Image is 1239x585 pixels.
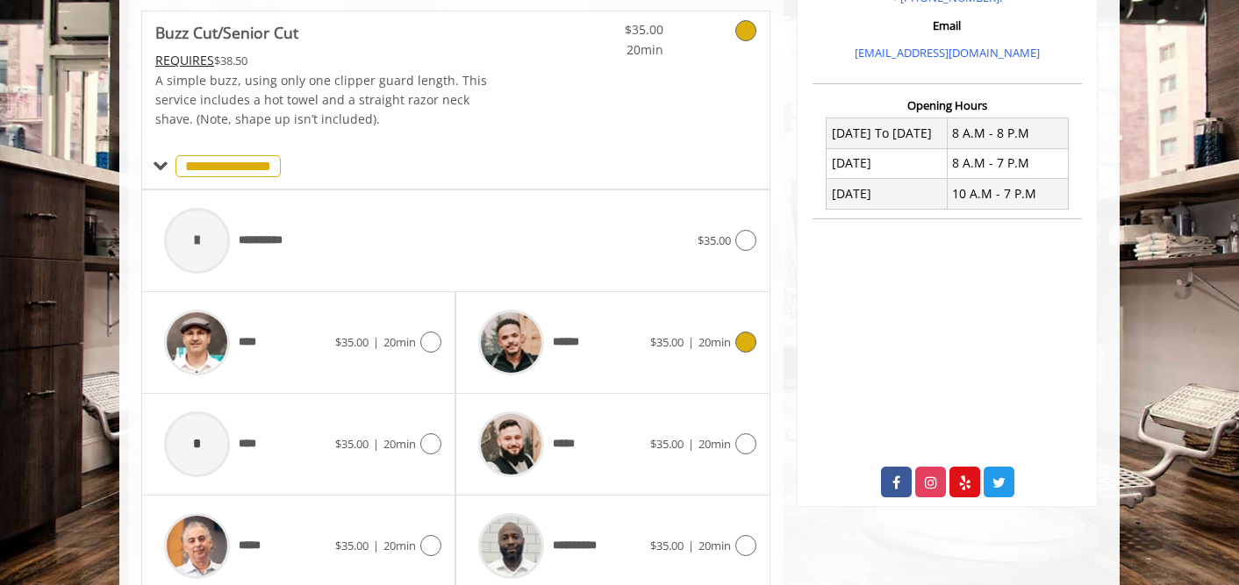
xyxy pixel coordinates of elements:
span: | [373,538,379,553]
span: $35.00 [335,334,369,350]
span: 20min [698,334,731,350]
td: [DATE] [827,148,948,178]
span: 20min [383,436,416,452]
td: 8 A.M - 8 P.M [947,118,1068,148]
td: [DATE] To [DATE] [827,118,948,148]
span: $35.00 [650,538,684,553]
p: A simple buzz, using only one clipper guard length. This service includes a hot towel and a strai... [155,71,508,130]
span: $35.00 [335,436,369,452]
h3: Email [817,19,1078,32]
span: $35.00 [650,334,684,350]
span: 20min [560,40,663,60]
span: $35.00 [698,232,731,248]
h3: Opening Hours [813,99,1082,111]
span: 20min [383,334,416,350]
a: [EMAIL_ADDRESS][DOMAIN_NAME] [855,45,1040,61]
span: $35.00 [560,20,663,39]
td: 10 A.M - 7 P.M [947,179,1068,209]
span: | [373,334,379,350]
span: $35.00 [335,538,369,553]
b: Buzz Cut/Senior Cut [155,20,298,45]
span: | [688,538,694,553]
td: 8 A.M - 7 P.M [947,148,1068,178]
span: | [688,334,694,350]
div: $38.50 [155,51,508,70]
span: 20min [698,538,731,553]
span: 20min [383,538,416,553]
span: $35.00 [650,436,684,452]
span: | [688,436,694,452]
td: [DATE] [827,179,948,209]
span: | [373,436,379,452]
span: 20min [698,436,731,452]
span: This service needs some Advance to be paid before we block your appointment [155,52,214,68]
